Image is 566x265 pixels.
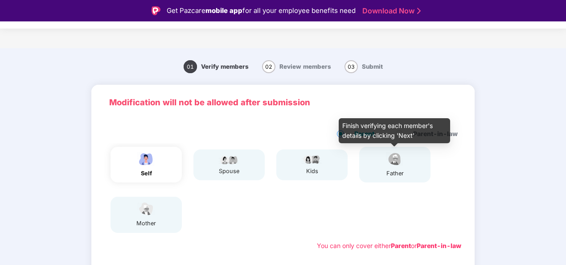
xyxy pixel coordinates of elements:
[279,63,331,70] span: Review members
[391,242,411,249] b: Parent
[218,167,240,176] div: spouse
[152,6,160,15] img: Logo
[339,118,450,143] div: Finish verifying each member's details by clicking 'Next'
[135,151,157,167] img: svg+xml;base64,PHN2ZyBpZD0iRW1wbG95ZWVfbWFsZSIgeG1sbnM9Imh0dHA6Ly93d3cudzMub3JnLzIwMDAvc3ZnIiB3aW...
[262,60,275,73] span: 02
[317,241,461,251] div: You can only cover either or
[301,167,323,176] div: kids
[167,5,356,16] div: Get Pazcare for all your employee benefits need
[301,154,323,165] img: svg+xml;base64,PHN2ZyB4bWxucz0iaHR0cDovL3d3dy53My5vcmcvMjAwMC9zdmciIHdpZHRoPSI3OS4wMzciIGhlaWdodD...
[218,154,240,165] img: svg+xml;base64,PHN2ZyB4bWxucz0iaHR0cDovL3d3dy53My5vcmcvMjAwMC9zdmciIHdpZHRoPSI5Ny44OTciIGhlaWdodD...
[417,242,461,249] b: Parent-in-law
[205,6,242,15] strong: mobile app
[201,63,249,70] span: Verify members
[384,151,406,167] img: svg+xml;base64,PHN2ZyBpZD0iRmF0aGVyX2ljb24iIHhtbG5zPSJodHRwOi8vd3d3LnczLm9yZy8yMDAwL3N2ZyIgeG1sbn...
[135,219,157,228] div: mother
[362,63,383,70] span: Submit
[345,60,358,73] span: 03
[384,169,406,178] div: father
[184,60,197,73] span: 01
[417,6,421,16] img: Stroke
[135,169,157,178] div: self
[362,6,418,16] a: Download Now
[135,201,157,217] img: svg+xml;base64,PHN2ZyB4bWxucz0iaHR0cDovL3d3dy53My5vcmcvMjAwMC9zdmciIHdpZHRoPSI1NCIgaGVpZ2h0PSIzOC...
[109,96,457,109] p: Modification will not be allowed after submission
